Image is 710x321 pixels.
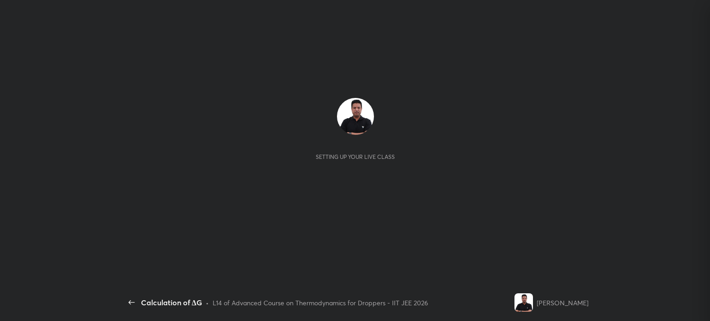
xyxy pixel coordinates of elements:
img: 905e3b040a2144c7815e48bf08575de9.jpg [514,293,533,312]
div: Calculation of ΔG [141,297,202,308]
div: L14 of Advanced Course on Thermodynamics for Droppers - IIT JEE 2026 [213,298,428,308]
div: • [206,298,209,308]
div: [PERSON_NAME] [537,298,588,308]
div: Setting up your live class [316,153,395,160]
img: 905e3b040a2144c7815e48bf08575de9.jpg [337,98,374,135]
